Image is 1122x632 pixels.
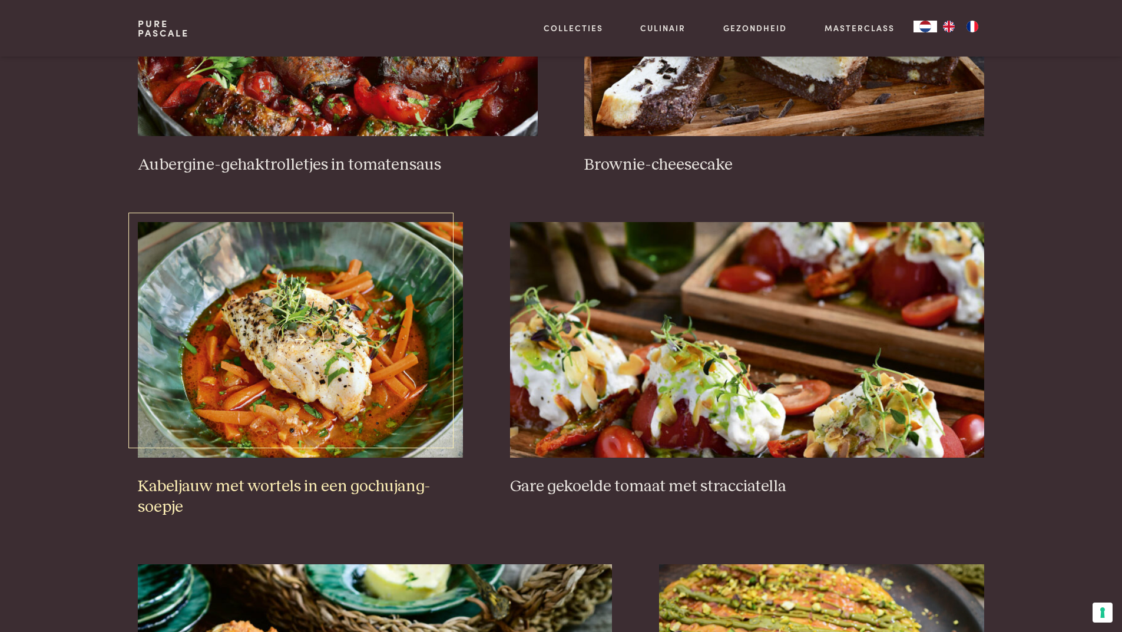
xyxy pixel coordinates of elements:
ul: Language list [937,21,984,32]
a: NL [914,21,937,32]
h3: Gare gekoelde tomaat met stracciatella [510,477,984,497]
a: Gezondheid [723,22,787,34]
a: Gare gekoelde tomaat met stracciatella Gare gekoelde tomaat met stracciatella [510,222,984,497]
h3: Brownie-cheesecake [584,155,984,176]
h3: Kabeljauw met wortels in een gochujang-soepje [138,477,463,517]
img: Kabeljauw met wortels in een gochujang-soepje [138,222,463,458]
a: EN [937,21,961,32]
a: FR [961,21,984,32]
a: Collecties [544,22,603,34]
a: Kabeljauw met wortels in een gochujang-soepje Kabeljauw met wortels in een gochujang-soepje [138,222,463,517]
aside: Language selected: Nederlands [914,21,984,32]
h3: Aubergine-gehaktrolletjes in tomatensaus [138,155,537,176]
a: PurePascale [138,19,189,38]
div: Language [914,21,937,32]
a: Masterclass [825,22,895,34]
button: Uw voorkeuren voor toestemming voor trackingtechnologieën [1093,603,1113,623]
a: Culinair [640,22,686,34]
img: Gare gekoelde tomaat met stracciatella [510,222,984,458]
